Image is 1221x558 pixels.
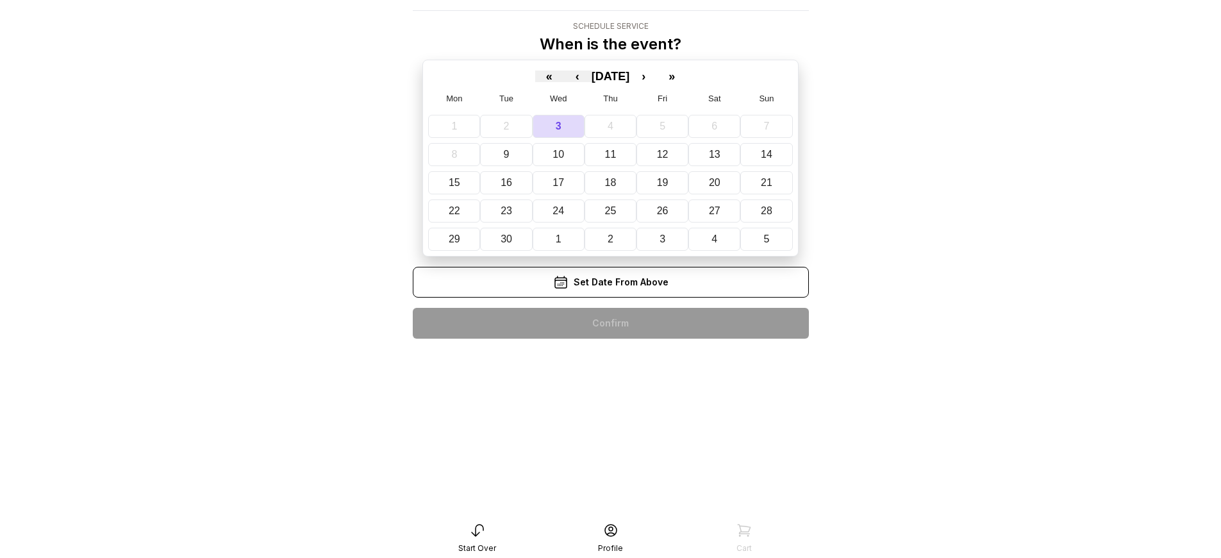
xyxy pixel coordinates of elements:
[428,199,480,223] button: September 22, 2025
[709,149,720,160] abbr: September 13, 2025
[657,205,669,216] abbr: September 26, 2025
[709,205,720,216] abbr: September 27, 2025
[540,34,681,55] p: When is the event?
[449,177,460,188] abbr: September 15, 2025
[480,228,532,251] button: September 30, 2025
[552,205,564,216] abbr: September 24, 2025
[636,171,688,194] button: September 19, 2025
[458,543,496,554] div: Start Over
[688,171,740,194] button: September 20, 2025
[428,115,480,138] button: September 1, 2025
[711,121,717,131] abbr: September 6, 2025
[711,233,717,244] abbr: October 4, 2025
[608,233,613,244] abbr: October 2, 2025
[636,228,688,251] button: October 3, 2025
[660,121,665,131] abbr: September 5, 2025
[657,177,669,188] abbr: September 19, 2025
[764,121,770,131] abbr: September 7, 2025
[605,177,617,188] abbr: September 18, 2025
[740,115,792,138] button: September 7, 2025
[636,143,688,166] button: September 12, 2025
[480,171,532,194] button: September 16, 2025
[552,177,564,188] abbr: September 17, 2025
[533,115,585,138] button: September 3, 2025
[504,121,510,131] abbr: September 2, 2025
[592,71,630,82] button: [DATE]
[533,143,585,166] button: September 10, 2025
[708,94,721,103] abbr: Saturday
[552,149,564,160] abbr: September 10, 2025
[592,70,630,83] span: [DATE]
[761,205,772,216] abbr: September 28, 2025
[451,121,457,131] abbr: September 1, 2025
[556,121,561,131] abbr: September 3, 2025
[501,233,512,244] abbr: September 30, 2025
[736,543,752,554] div: Cart
[550,94,567,103] abbr: Wednesday
[688,199,740,223] button: September 27, 2025
[761,149,772,160] abbr: September 14, 2025
[585,199,636,223] button: September 25, 2025
[598,543,623,554] div: Profile
[759,94,774,103] abbr: Sunday
[603,94,617,103] abbr: Thursday
[657,149,669,160] abbr: September 12, 2025
[761,177,772,188] abbr: September 21, 2025
[740,228,792,251] button: October 5, 2025
[480,199,532,223] button: September 23, 2025
[428,171,480,194] button: September 15, 2025
[658,94,667,103] abbr: Friday
[533,171,585,194] button: September 17, 2025
[740,171,792,194] button: September 21, 2025
[585,143,636,166] button: September 11, 2025
[533,228,585,251] button: October 1, 2025
[629,71,658,82] button: ›
[605,149,617,160] abbr: September 11, 2025
[658,71,686,82] button: »
[413,267,809,298] div: Set Date From Above
[556,233,561,244] abbr: October 1, 2025
[636,115,688,138] button: September 5, 2025
[499,94,513,103] abbr: Tuesday
[688,115,740,138] button: September 6, 2025
[428,228,480,251] button: September 29, 2025
[501,177,512,188] abbr: September 16, 2025
[740,143,792,166] button: September 14, 2025
[605,205,617,216] abbr: September 25, 2025
[501,205,512,216] abbr: September 23, 2025
[428,143,480,166] button: September 8, 2025
[660,233,665,244] abbr: October 3, 2025
[533,199,585,223] button: September 24, 2025
[688,143,740,166] button: September 13, 2025
[585,171,636,194] button: September 18, 2025
[449,205,460,216] abbr: September 22, 2025
[451,149,457,160] abbr: September 8, 2025
[636,199,688,223] button: September 26, 2025
[535,71,563,82] button: «
[585,115,636,138] button: September 4, 2025
[480,115,532,138] button: September 2, 2025
[585,228,636,251] button: October 2, 2025
[446,94,462,103] abbr: Monday
[688,228,740,251] button: October 4, 2025
[563,71,592,82] button: ‹
[480,143,532,166] button: September 9, 2025
[740,199,792,223] button: September 28, 2025
[608,121,613,131] abbr: September 4, 2025
[504,149,510,160] abbr: September 9, 2025
[764,233,770,244] abbr: October 5, 2025
[540,21,681,31] div: Schedule Service
[709,177,720,188] abbr: September 20, 2025
[449,233,460,244] abbr: September 29, 2025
